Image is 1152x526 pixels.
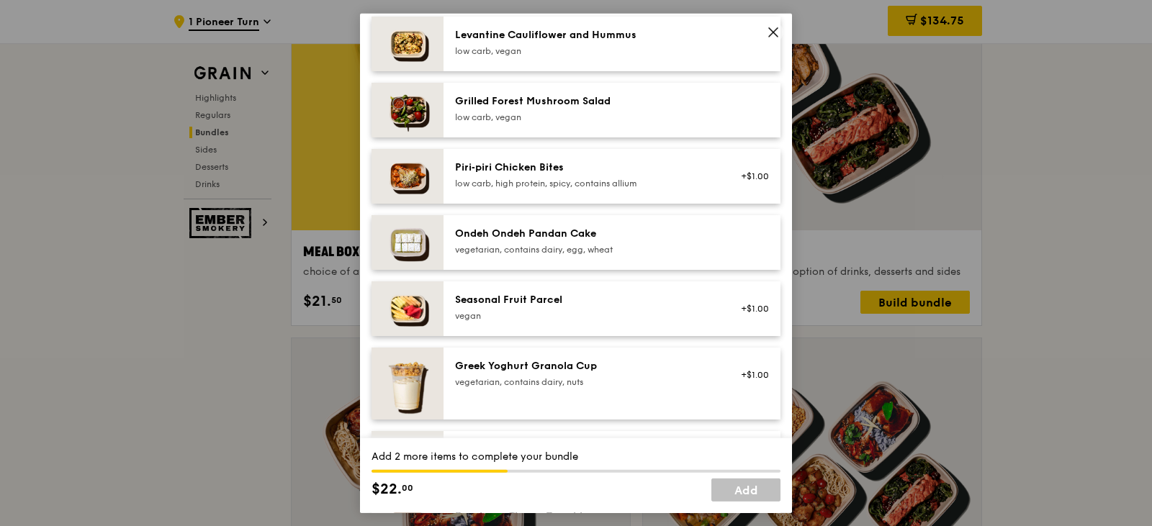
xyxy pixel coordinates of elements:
[372,281,444,335] img: daily_normal_Seasonal_Fruit_Parcel__Horizontal_.jpg
[455,292,714,307] div: Seasonal Fruit Parcel
[455,27,714,42] div: Levantine Cauliflower and Hummus
[455,45,714,56] div: low carb, vegan
[731,302,769,314] div: +$1.00
[372,430,444,485] img: daily_normal_Matcha_White_Chocolate_Croissants-HORZ.jpg
[372,16,444,71] img: daily_normal_Levantine_Cauliflower_and_Hummus__Horizontal_.jpg
[455,358,714,373] div: Greek Yoghurt Granola Cup
[372,347,444,419] img: daily_normal_Greek_Yoghurt_Granola_Cup.jpeg
[711,479,780,502] a: Add
[455,243,714,255] div: vegetarian, contains dairy, egg, wheat
[372,82,444,137] img: daily_normal_Grilled-Forest-Mushroom-Salad-HORZ.jpg
[372,148,444,203] img: daily_normal_Piri-Piri-Chicken-Bites-HORZ.jpg
[455,376,714,387] div: vegetarian, contains dairy, nuts
[731,368,769,380] div: +$1.00
[731,170,769,181] div: +$1.00
[372,479,402,500] span: $22.
[455,309,714,321] div: vegan
[455,226,714,240] div: Ondeh Ondeh Pandan Cake
[402,482,413,494] span: 00
[372,450,780,464] div: Add 2 more items to complete your bundle
[455,160,714,174] div: Piri‑piri Chicken Bites
[455,111,714,122] div: low carb, vegan
[455,94,714,108] div: Grilled Forest Mushroom Salad
[455,177,714,189] div: low carb, high protein, spicy, contains allium
[372,214,444,269] img: daily_normal_Ondeh_Ondeh_Pandan_Cake-HORZ.jpg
